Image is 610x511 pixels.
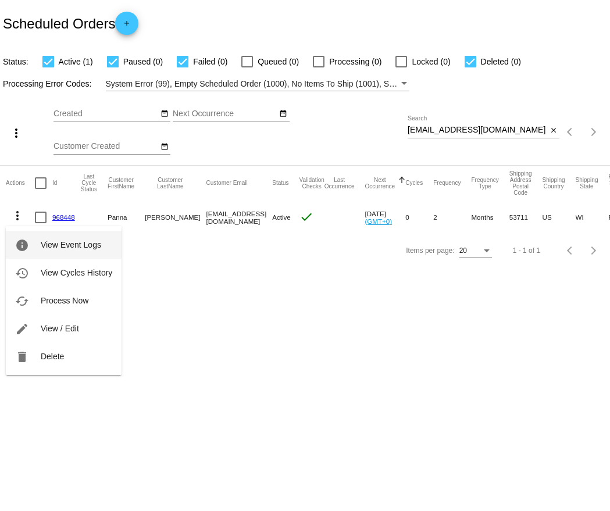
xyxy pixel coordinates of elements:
[41,352,64,361] span: Delete
[15,238,29,252] mat-icon: info
[15,350,29,364] mat-icon: delete
[41,240,101,249] span: View Event Logs
[15,294,29,308] mat-icon: cached
[41,324,79,333] span: View / Edit
[15,322,29,336] mat-icon: edit
[41,268,112,277] span: View Cycles History
[15,266,29,280] mat-icon: history
[41,296,88,305] span: Process Now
